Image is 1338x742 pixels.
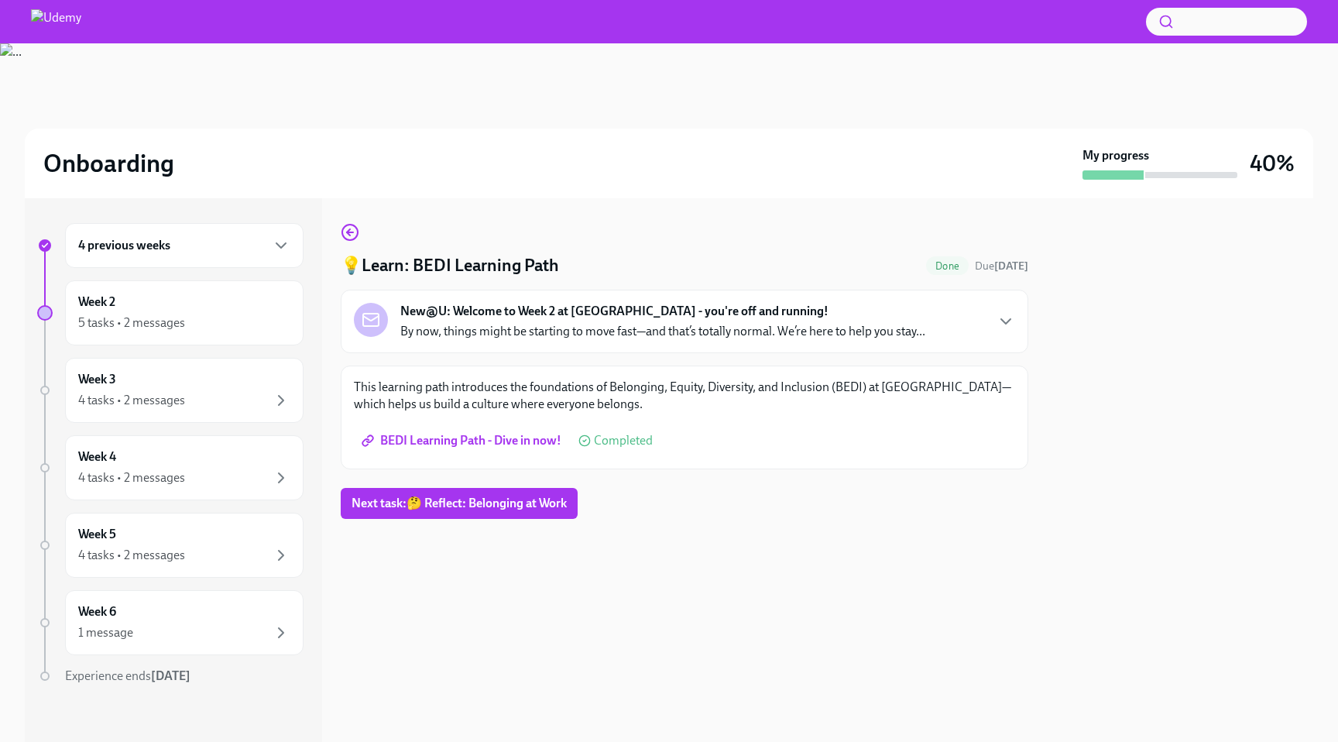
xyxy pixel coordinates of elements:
[37,280,304,345] a: Week 25 tasks • 2 messages
[78,392,185,409] div: 4 tasks • 2 messages
[352,496,567,511] span: Next task : 🤔 Reflect: Belonging at Work
[78,237,170,254] h6: 4 previous weeks
[78,469,185,486] div: 4 tasks • 2 messages
[341,488,578,519] button: Next task:🤔 Reflect: Belonging at Work
[78,526,116,543] h6: Week 5
[78,448,116,465] h6: Week 4
[354,425,572,456] a: BEDI Learning Path - Dive in now!
[151,668,190,683] strong: [DATE]
[78,547,185,564] div: 4 tasks • 2 messages
[926,260,969,272] span: Done
[341,254,559,277] h4: 💡Learn: BEDI Learning Path
[975,259,1028,273] span: Due
[37,513,304,578] a: Week 54 tasks • 2 messages
[37,590,304,655] a: Week 61 message
[1250,149,1295,177] h3: 40%
[594,435,653,447] span: Completed
[78,314,185,331] div: 5 tasks • 2 messages
[65,223,304,268] div: 4 previous weeks
[65,668,190,683] span: Experience ends
[37,435,304,500] a: Week 44 tasks • 2 messages
[400,323,925,340] p: By now, things might be starting to move fast—and that’s totally normal. We’re here to help you s...
[78,371,116,388] h6: Week 3
[1082,147,1149,164] strong: My progress
[365,433,561,448] span: BEDI Learning Path - Dive in now!
[78,294,115,311] h6: Week 2
[400,303,829,320] strong: New@U: Welcome to Week 2 at [GEOGRAPHIC_DATA] - you're off and running!
[43,148,174,179] h2: Onboarding
[354,379,1015,413] p: This learning path introduces the foundations of Belonging, Equity, Diversity, and Inclusion (BED...
[78,603,116,620] h6: Week 6
[975,259,1028,273] span: September 20th, 2025 10:00
[37,358,304,423] a: Week 34 tasks • 2 messages
[31,9,81,34] img: Udemy
[78,624,133,641] div: 1 message
[994,259,1028,273] strong: [DATE]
